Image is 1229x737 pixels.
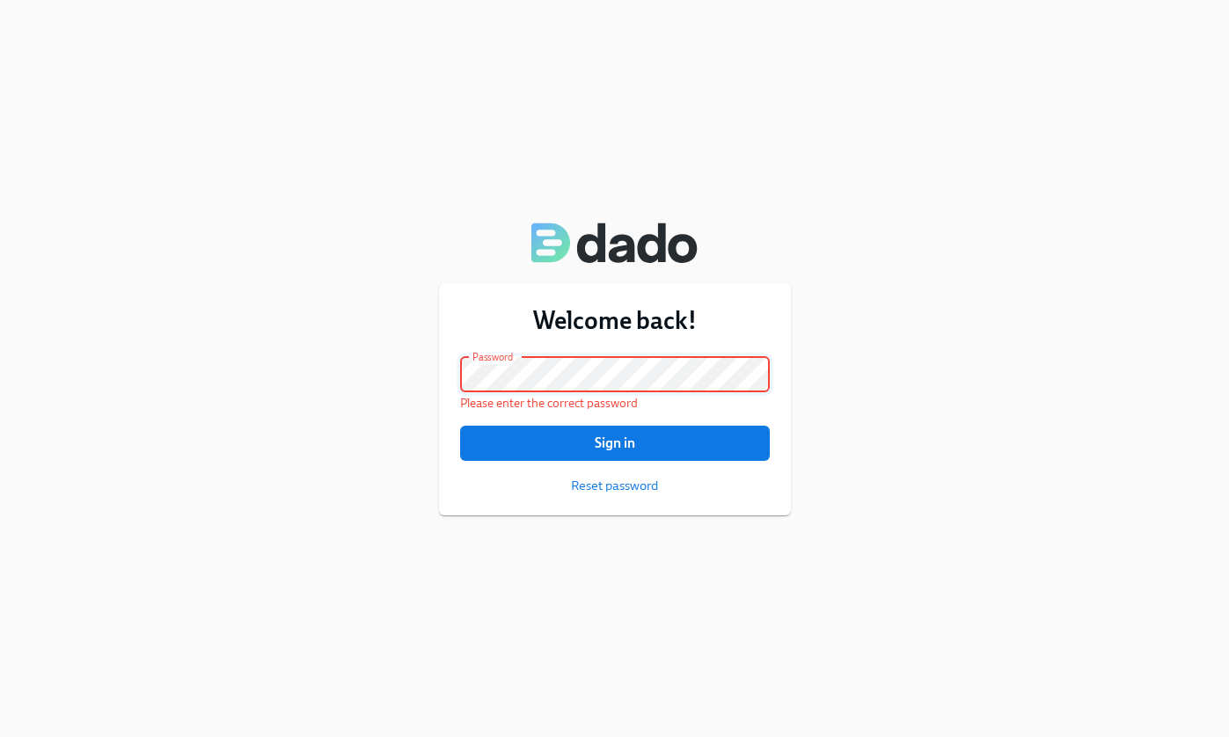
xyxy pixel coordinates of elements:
[531,222,697,264] img: Dado
[472,434,757,452] span: Sign in
[460,304,770,336] h3: Welcome back!
[460,395,770,412] p: Please enter the correct password
[460,426,770,461] button: Sign in
[571,477,658,494] button: Reset password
